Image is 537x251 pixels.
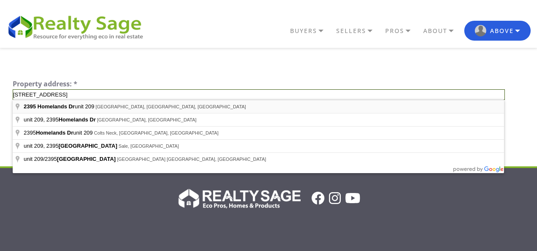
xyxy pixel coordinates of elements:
[36,130,73,136] span: Homelands Dr
[475,25,486,36] img: RS user logo
[334,24,383,38] a: SELLERS
[177,186,301,210] img: Realty Sage Logo
[24,130,94,136] span: 2395 unit 209
[421,24,464,38] a: ABOUT
[97,117,197,122] span: [GEOGRAPHIC_DATA], [GEOGRAPHIC_DATA]
[57,156,116,162] span: [GEOGRAPHIC_DATA]
[58,143,117,149] span: [GEOGRAPHIC_DATA]
[24,116,97,123] span: unit 209, 2395
[96,104,246,109] span: [GEOGRAPHIC_DATA], [GEOGRAPHIC_DATA], [GEOGRAPHIC_DATA]
[288,24,334,38] a: BUYERS
[24,156,117,162] span: unit 209/2395
[117,157,266,162] span: [GEOGRAPHIC_DATA] [GEOGRAPHIC_DATA], [GEOGRAPHIC_DATA]
[24,143,118,149] span: unit 209, 2395
[24,103,36,110] span: 2395
[118,143,179,149] span: Sale, [GEOGRAPHIC_DATA]
[6,13,150,41] img: REALTY SAGE
[383,24,421,38] a: PROS
[38,103,75,110] span: Homelands Dr
[13,80,505,89] div: Property address: *
[94,130,218,135] span: Colts Neck, [GEOGRAPHIC_DATA], [GEOGRAPHIC_DATA]
[464,21,531,41] button: RS user logo Above
[24,103,96,110] span: unit 209
[13,89,505,116] div: Enter the full property address such as: [STREET_ADDRESS].
[13,48,505,70] h1: New listing
[58,116,96,123] span: Homelands Dr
